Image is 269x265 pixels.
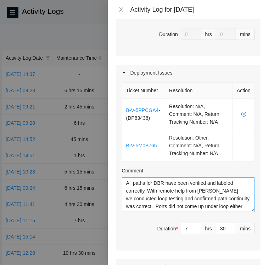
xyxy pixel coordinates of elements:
[122,167,144,175] label: Comment
[116,6,126,13] button: Close
[122,71,126,75] span: caret-right
[165,130,233,161] td: Resolution: Other, Comment: N/A, Return Tracking Number: N/A
[165,83,233,99] th: Resolution
[157,225,178,232] div: Duration
[122,177,255,212] textarea: Comment
[126,143,157,148] a: B-V-5M0B765
[233,83,255,99] th: Action
[201,29,216,40] div: hrs
[236,29,255,40] div: mins
[118,7,124,12] span: close
[159,30,178,38] div: Duration
[126,107,161,121] span: - ( DP83438 )
[122,83,166,99] th: Ticket Number
[116,65,260,81] div: Deployment Issues
[201,223,216,234] div: hrs
[130,6,260,13] div: Activity Log for [DATE]
[237,112,251,117] span: close-circle
[236,223,255,234] div: mins
[126,107,159,113] a: B-V-5PPCGA4
[165,99,233,130] td: Resolution: N/A, Comment: N/A, Return Tracking Number: N/A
